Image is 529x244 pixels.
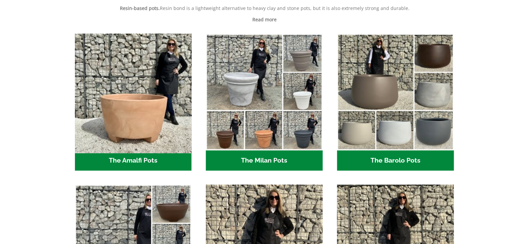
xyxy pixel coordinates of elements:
a: Visit product category The Amalfi Pots [75,34,192,171]
img: The Milan Pots [206,34,323,150]
span: Read more [252,16,277,23]
h2: The Barolo Pots [337,150,454,171]
a: Visit product category The Barolo Pots [337,34,454,171]
a: Visit product category The Milan Pots [206,34,323,171]
p: Resin bond is a lightweight alternative to heavy clay and stone pots, but it is also extremely st... [75,4,454,12]
h2: The Amalfi Pots [75,150,192,171]
img: The Amalfi Pots [72,31,194,153]
strong: Resin-based pots. [120,5,160,11]
img: The Barolo Pots [337,34,454,150]
h2: The Milan Pots [206,150,323,171]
